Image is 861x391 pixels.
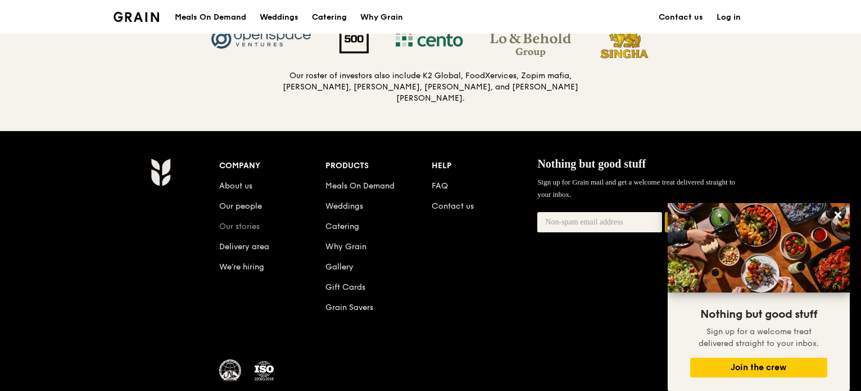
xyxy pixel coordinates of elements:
span: Nothing but good stuff [700,308,817,321]
a: Weddings [253,1,305,34]
div: Weddings [260,1,298,34]
span: Nothing but good stuff [537,158,646,170]
button: Close [829,206,847,224]
a: Our people [219,201,262,211]
a: Catering [305,1,354,34]
a: Log in [710,1,747,34]
a: About us [219,181,252,191]
div: Catering [312,1,347,34]
h5: Our roster of investors also include K2 Global, FoodXervices, Zopim mafia, [PERSON_NAME], [PERSON... [282,70,579,104]
a: Contact us [652,1,710,34]
span: Sign up for Grain mail and get a welcome treat delivered straight to your inbox. [537,178,735,199]
img: The Lo & Behold Group [477,21,584,57]
div: Help [432,158,538,174]
img: MUIS Halal Certified [219,359,242,382]
img: Singha [584,16,665,61]
a: Why Grain [354,1,410,34]
div: Products [325,158,432,174]
img: DSC07876-Edit02-Large.jpeg [668,203,850,293]
input: Non-spam email address [537,212,662,232]
div: Meals On Demand [175,1,246,34]
a: Delivery area [219,242,269,251]
a: Catering [325,222,359,231]
a: Gift Cards [325,282,365,292]
span: Sign up for a welcome treat delivered straight to your inbox. [699,327,819,348]
img: Grain [151,158,170,186]
img: ISO Certified [253,359,275,382]
button: Join the crew [665,212,750,233]
a: We’re hiring [219,262,264,272]
a: Meals On Demand [325,181,395,191]
a: Why Grain [325,242,366,251]
a: FAQ [432,181,448,191]
a: Gallery [325,262,354,272]
a: Grain Savers [325,303,373,312]
img: Cento Ventures [382,21,477,57]
img: Grain [114,12,159,22]
a: Weddings [325,201,363,211]
div: Why Grain [360,1,403,34]
button: Join the crew [690,358,827,377]
img: 500 Startups [326,24,382,53]
div: Company [219,158,325,174]
img: Openspace Ventures [197,21,326,57]
a: Our stories [219,222,260,231]
a: Contact us [432,201,474,211]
